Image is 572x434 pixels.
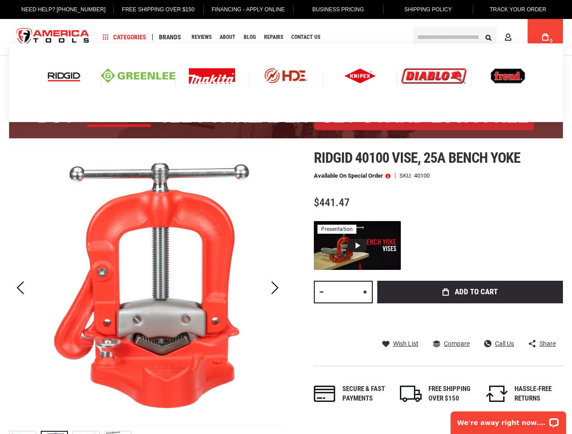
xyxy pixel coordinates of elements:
a: Brands [155,31,185,43]
span: Compare [444,340,470,347]
div: Secure & fast payments [342,384,391,404]
a: Call Us [484,340,514,348]
img: Makita Logo [189,68,235,84]
img: payments [314,386,336,402]
img: Ridgid logo [45,68,83,84]
a: Contact Us [287,31,324,43]
a: Compare [433,340,470,348]
button: Add to Cart [377,281,563,303]
div: Previous [9,150,32,426]
strong: SKU [399,173,414,179]
img: RIDGID 40100 VISE, 25A BENCH YOKE [9,150,286,426]
div: Next [264,150,286,426]
img: America Tools [9,20,97,54]
a: 0 [537,19,554,55]
img: HDE logo [249,68,323,83]
span: About [220,34,236,40]
div: 40100 [414,173,430,179]
a: Categories [99,31,150,43]
a: Repairs [260,31,287,43]
a: store logo [9,20,97,54]
button: Search [480,28,497,46]
span: Call Us [495,340,514,347]
iframe: LiveChat chat widget [445,406,572,434]
img: Diablo logo [401,68,466,84]
span: Shipping Policy [404,6,452,13]
span: Contact Us [291,34,320,40]
a: Blog [240,31,260,43]
span: Brands [159,34,181,40]
div: FREE SHIPPING OVER $150 [428,384,477,404]
span: Blog [244,34,256,40]
img: Greenlee logo [101,68,175,83]
a: About [216,31,240,43]
span: Add to Cart [455,288,498,296]
span: Reviews [192,34,211,40]
div: HASSLE-FREE RETURNS [514,384,563,404]
a: Wish List [382,340,418,348]
img: returns [486,386,508,402]
span: Ridgid 40100 vise, 25a bench yoke [314,149,520,166]
a: Reviews [187,31,216,43]
img: Knipex logo [344,68,376,84]
img: shipping [400,386,422,402]
p: Available on Special Order [314,173,390,179]
span: Repairs [264,34,283,40]
iframe: Secure express checkout frame [375,306,565,332]
span: Share [539,340,556,347]
span: Wish List [393,340,418,347]
span: $441.47 [314,196,350,209]
span: Categories [103,34,146,40]
img: Freud logo [490,68,525,84]
span: 0 [550,38,553,43]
